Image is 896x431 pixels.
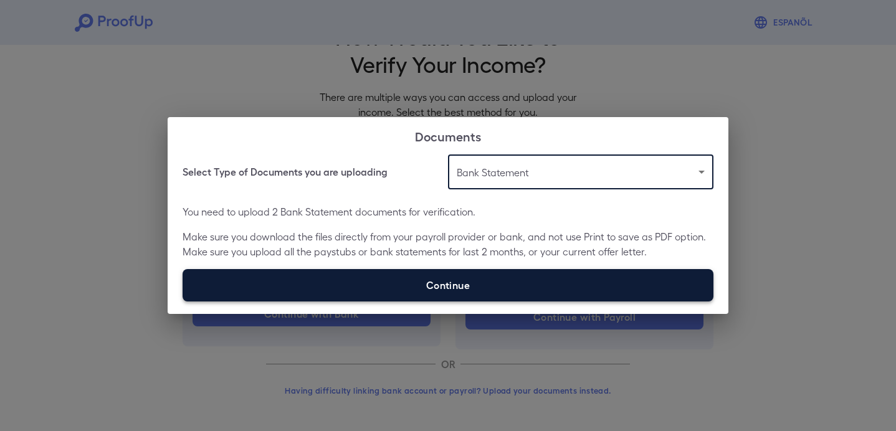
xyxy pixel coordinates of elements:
h2: Documents [168,117,728,154]
p: You need to upload 2 Bank Statement documents for verification. [183,204,713,219]
label: Continue [183,269,713,301]
div: Bank Statement [448,154,713,189]
p: Make sure you download the files directly from your payroll provider or bank, and not use Print t... [183,229,713,259]
h6: Select Type of Documents you are uploading [183,164,388,179]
